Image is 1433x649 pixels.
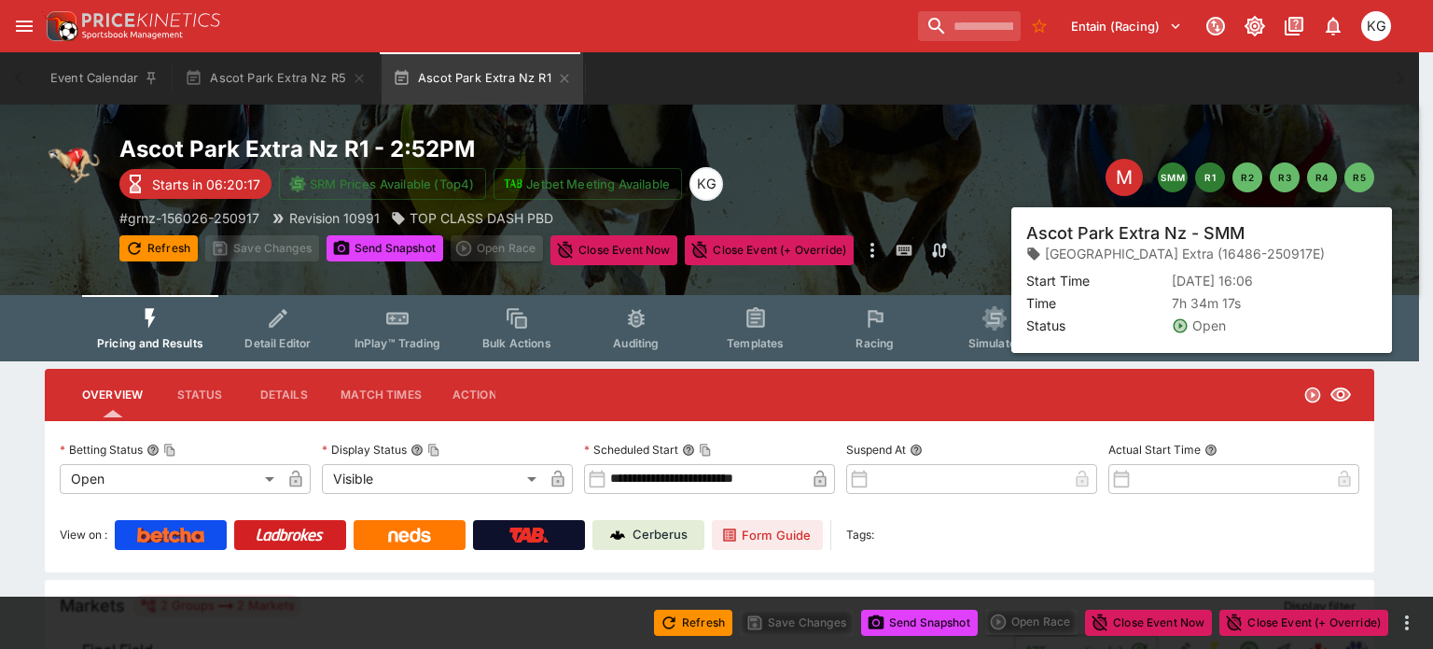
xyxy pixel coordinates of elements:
[244,336,311,350] span: Detail Editor
[322,464,543,494] div: Visible
[82,13,220,27] img: PriceKinetics
[67,373,158,417] button: Overview
[242,373,326,417] button: Details
[712,520,823,550] a: Form Guide
[1277,9,1311,43] button: Documentation
[82,31,183,39] img: Sportsbook Management
[846,520,874,550] label: Tags:
[918,11,1021,41] input: search
[60,442,143,458] p: Betting Status
[1232,162,1262,192] button: R2
[654,610,732,636] button: Refresh
[1361,11,1391,41] div: Kevin Gutschlag
[968,336,1021,350] span: Simulator
[861,235,883,265] button: more
[7,9,41,43] button: open drawer
[1195,162,1225,192] button: R1
[1078,336,1148,350] span: Popular Bets
[1024,11,1054,41] button: No Bookmarks
[550,235,677,265] button: Close Event Now
[289,208,380,228] p: Revision 10991
[1192,336,1273,350] span: Related Events
[410,208,553,228] p: TOP CLASS DASH PBD
[699,444,712,457] button: Copy To Clipboard
[1219,610,1388,636] button: Close Event (+ Override)
[1344,162,1374,192] button: R5
[613,336,659,350] span: Auditing
[1085,610,1212,636] button: Close Event Now
[39,52,170,105] button: Event Calendar
[1307,162,1337,192] button: R4
[163,444,176,457] button: Copy To Clipboard
[1158,162,1188,192] button: SMM
[1132,241,1182,261] p: Overtype
[152,175,260,194] p: Starts in 06:20:17
[1270,162,1300,192] button: R3
[427,444,440,457] button: Copy To Clipboard
[1308,336,1399,350] span: System Controls
[985,609,1078,635] div: split button
[256,528,324,543] img: Ladbrokes
[60,595,125,616] h5: Markets
[1273,591,1367,621] button: Display filter
[727,336,784,350] span: Templates
[60,520,107,550] label: View on :
[1316,9,1350,43] button: Notifications
[119,134,747,163] h2: Copy To Clipboard
[1106,159,1143,196] div: Edit Meeting
[856,336,894,350] span: Racing
[861,610,978,636] button: Send Snapshot
[119,235,198,261] button: Refresh
[322,442,407,458] p: Display Status
[60,464,281,494] div: Open
[1158,162,1374,192] nav: pagination navigation
[355,336,440,350] span: InPlay™ Trading
[1329,384,1352,406] svg: Visible
[482,336,551,350] span: Bulk Actions
[689,167,723,201] div: Kevin Gutschlag
[584,442,678,458] p: Scheduled Start
[685,235,854,265] button: Close Event (+ Override)
[1220,241,1268,261] p: Override
[97,336,203,350] span: Pricing and Results
[451,235,543,261] div: split button
[119,208,259,228] p: Copy To Clipboard
[509,528,549,543] img: TabNZ
[137,528,204,543] img: Betcha
[1238,9,1272,43] button: Toggle light/dark mode
[437,373,521,417] button: Actions
[327,235,443,261] button: Send Snapshot
[388,528,430,543] img: Neds
[494,168,682,200] button: Jetbet Meeting Available
[1303,386,1322,404] svg: Open
[140,595,295,617] div: 2 Groups 2 Markets
[158,373,242,417] button: Status
[1108,442,1201,458] p: Actual Start Time
[610,528,625,543] img: Cerberus
[633,526,688,544] p: Cerberus
[174,52,378,105] button: Ascot Park Extra Nz R5
[382,52,583,105] button: Ascot Park Extra Nz R1
[1199,9,1232,43] button: Connected to PK
[279,168,486,200] button: SRM Prices Available (Top4)
[1101,236,1374,265] div: Start From
[41,7,78,45] img: PriceKinetics Logo
[1307,241,1366,261] p: Auto-Save
[326,373,437,417] button: Match Times
[504,175,522,193] img: jetbet-logo.svg
[846,442,906,458] p: Suspend At
[1060,11,1193,41] button: Select Tenant
[1356,6,1397,47] button: Kevin Gutschlag
[391,208,553,228] div: TOP CLASS DASH PBD
[82,295,1337,361] div: Event type filters
[45,134,104,194] img: greyhound_racing.png
[1396,612,1418,634] button: more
